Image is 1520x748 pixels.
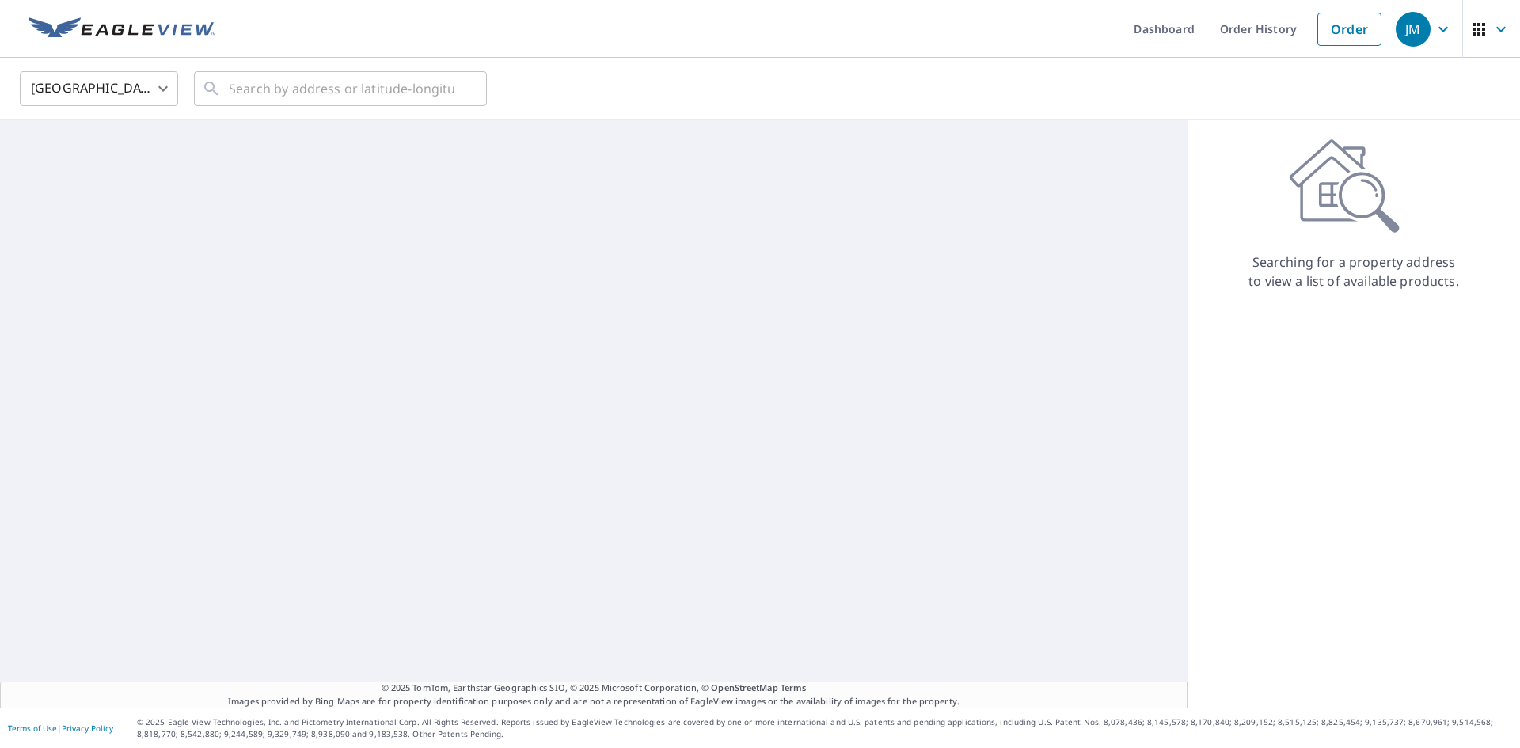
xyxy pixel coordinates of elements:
div: JM [1396,12,1431,47]
a: Terms [781,682,807,693]
input: Search by address or latitude-longitude [229,66,454,111]
a: OpenStreetMap [711,682,777,693]
p: Searching for a property address to view a list of available products. [1248,252,1460,290]
a: Privacy Policy [62,723,113,734]
span: © 2025 TomTom, Earthstar Geographics SIO, © 2025 Microsoft Corporation, © [382,682,807,695]
p: | [8,723,113,733]
p: © 2025 Eagle View Technologies, Inc. and Pictometry International Corp. All Rights Reserved. Repo... [137,716,1512,740]
a: Order [1317,13,1381,46]
img: EV Logo [28,17,215,41]
div: [GEOGRAPHIC_DATA] [20,66,178,111]
a: Terms of Use [8,723,57,734]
